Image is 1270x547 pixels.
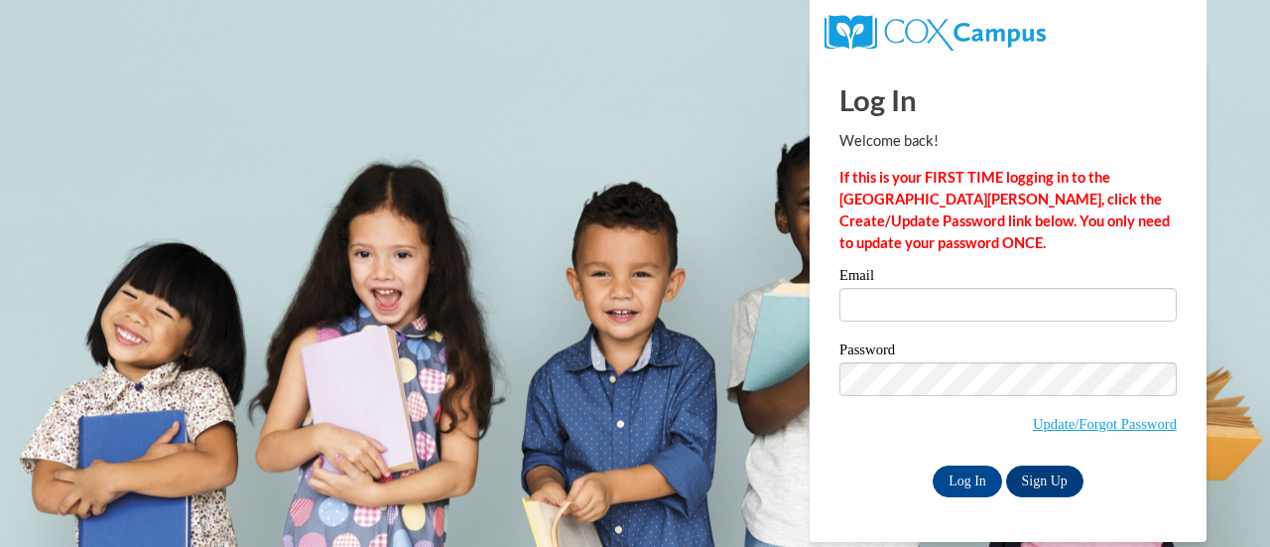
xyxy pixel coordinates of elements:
h1: Log In [839,79,1177,120]
label: Email [839,268,1177,288]
input: Log In [933,466,1002,497]
strong: If this is your FIRST TIME logging in to the [GEOGRAPHIC_DATA][PERSON_NAME], click the Create/Upd... [839,169,1170,251]
p: Welcome back! [839,130,1177,152]
img: COX Campus [825,15,1046,51]
a: COX Campus [825,23,1046,40]
label: Password [839,342,1177,362]
a: Update/Forgot Password [1033,416,1177,432]
a: Sign Up [1006,466,1083,497]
